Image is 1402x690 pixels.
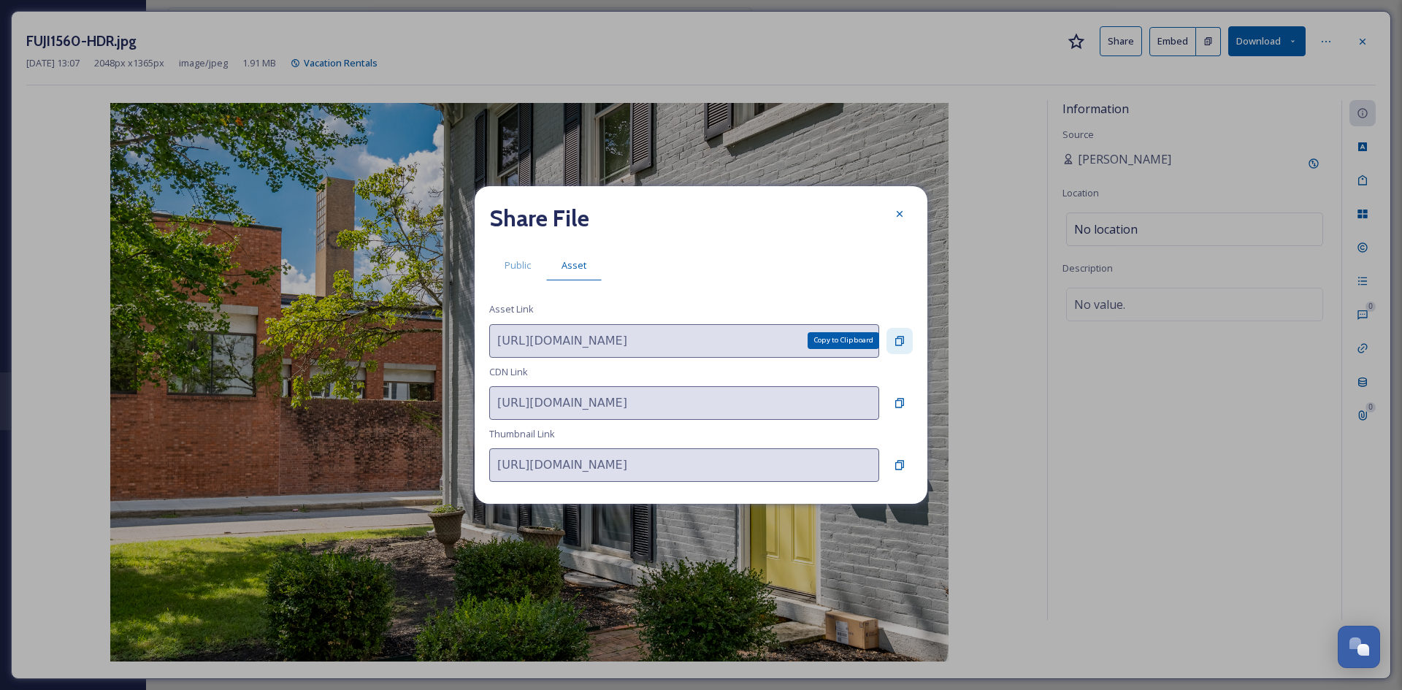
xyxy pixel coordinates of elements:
span: Thumbnail Link [489,427,555,441]
span: Public [505,258,531,272]
span: Asset Link [489,302,534,316]
h2: Share File [489,201,589,236]
span: CDN Link [489,365,528,379]
button: Open Chat [1338,626,1380,668]
div: Copy to Clipboard [808,332,879,348]
span: Asset [562,258,586,272]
